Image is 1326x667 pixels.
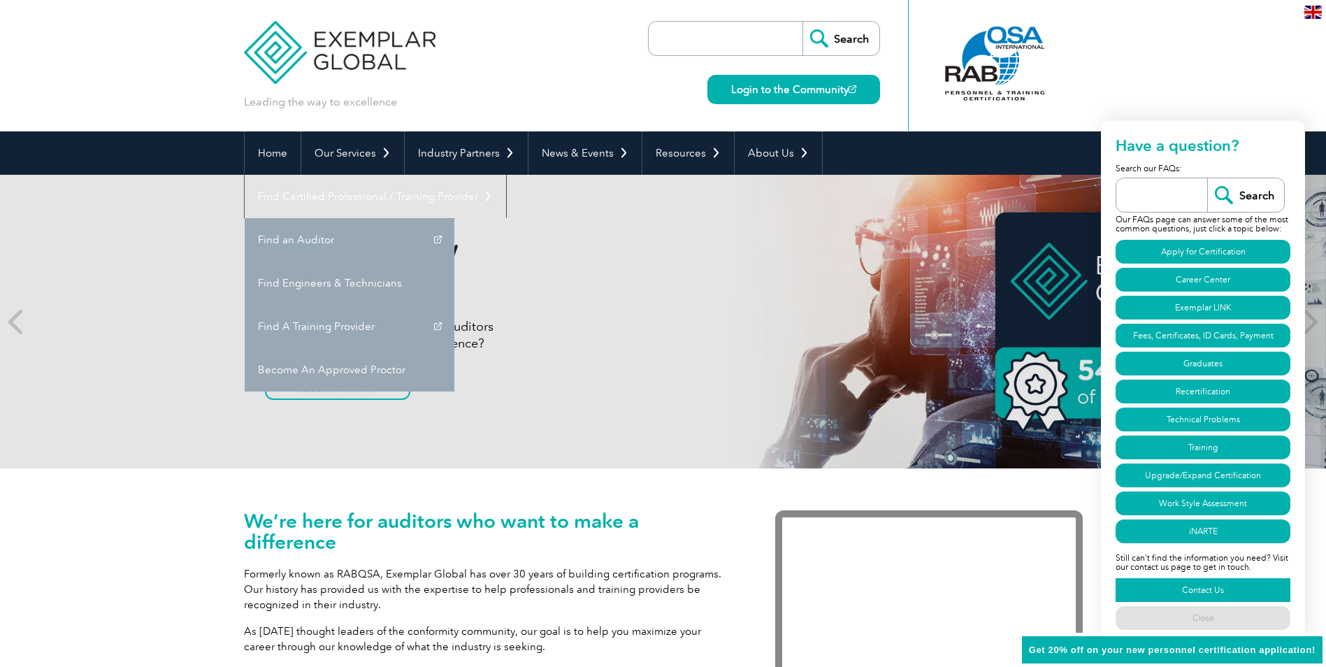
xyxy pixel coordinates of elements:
[707,75,880,104] a: Login to the Community
[1116,492,1290,515] a: Work Style Assessment
[849,85,856,93] img: open_square.png
[528,131,642,175] a: News & Events
[1116,296,1290,320] a: Exemplar LINK
[802,22,879,55] input: Search
[245,305,454,348] a: Find A Training Provider
[1116,352,1290,375] a: Graduates
[1116,436,1290,459] a: Training
[1207,178,1284,212] input: Search
[245,261,454,305] a: Find Engineers & Technicians
[1116,519,1290,543] a: iNARTE
[244,94,397,110] p: Leading the way to excellence
[245,175,506,218] a: Find Certified Professional / Training Provider
[245,131,301,175] a: Home
[735,131,822,175] a: About Us
[265,318,789,352] p: Did you know that our certified auditors have over 54,145 years of experience?
[245,218,454,261] a: Find an Auditor
[1116,408,1290,431] a: Technical Problems
[301,131,404,175] a: Our Services
[1116,240,1290,264] a: Apply for Certification
[244,566,733,612] p: Formerly known as RABQSA, Exemplar Global has over 30 years of building certification programs. O...
[1116,606,1290,630] a: Close
[1029,645,1316,655] span: Get 20% off on your new personnel certification application!
[244,624,733,654] p: As [DATE] thought leaders of the conformity community, our goal is to help you maximize your care...
[1116,213,1290,238] p: Our FAQs page can answer some of the most common questions, just click a topic below:
[642,131,734,175] a: Resources
[1116,135,1290,162] h2: Have a question?
[265,233,789,297] h2: Getting to Know Our Customers
[1116,545,1290,576] p: Still can't find the information you need? Visit our contact us page to get in touch.
[1116,464,1290,487] a: Upgrade/Expand Certification
[1116,268,1290,292] a: Career Center
[244,510,733,552] h1: We’re here for auditors who want to make a difference
[1116,324,1290,347] a: Fees, Certificates, ID Cards, Payment
[245,348,454,392] a: Become An Approved Proctor
[1304,6,1322,19] img: en
[1116,578,1290,602] a: Contact Us
[405,131,528,175] a: Industry Partners
[1116,380,1290,403] a: Recertification
[1116,162,1290,178] p: Search our FAQs:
